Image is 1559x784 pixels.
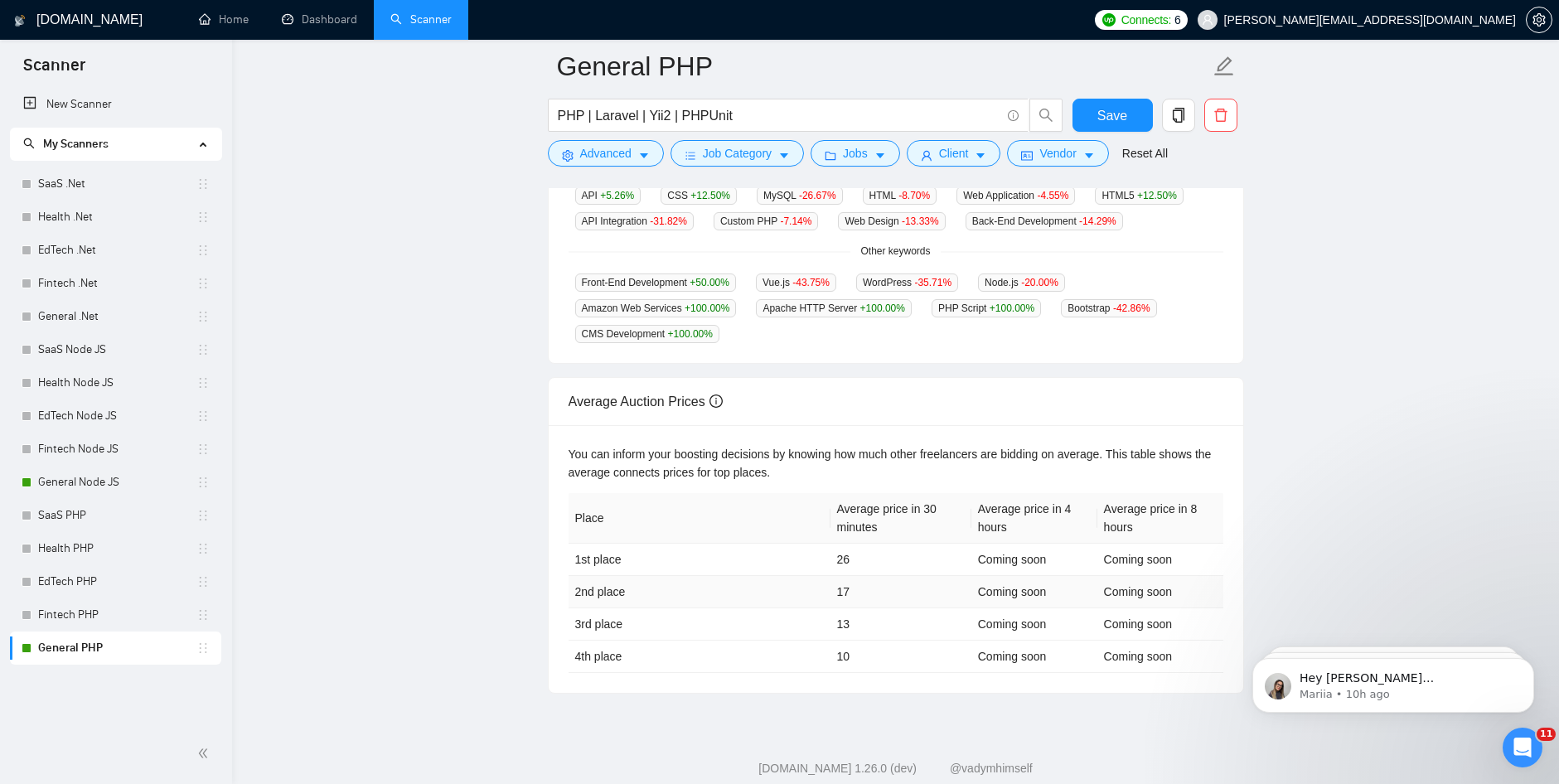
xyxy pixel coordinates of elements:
span: +50.00 % [690,277,729,288]
th: Average price in 8 hours [1097,493,1223,544]
li: General PHP [10,632,221,665]
td: 17 [830,576,971,608]
button: copy [1162,99,1195,132]
a: homeHome [199,12,249,27]
span: Other keywords [850,244,940,259]
li: Fintech PHP [10,598,221,632]
span: PHP Script [932,299,1041,317]
a: Fintech PHP [38,598,196,632]
span: holder [196,211,210,224]
span: 11 [1537,728,1556,741]
span: holder [196,277,210,290]
li: Fintech Node JS [10,433,221,466]
a: Fintech Node JS [38,433,196,466]
span: -7.14 % [780,215,811,227]
span: +12.50 % [690,190,730,201]
td: Coming soon [971,576,1097,608]
a: SaaS Node JS [38,333,196,366]
li: EdTech .Net [10,234,221,267]
span: 6 [1174,11,1181,29]
th: Average price in 30 minutes [830,493,971,544]
span: WordPress [856,273,958,292]
a: setting [1526,13,1552,27]
span: HTML [863,186,937,205]
input: Search Freelance Jobs... [558,105,1000,126]
th: Place [569,493,830,544]
span: info-circle [709,394,723,408]
span: holder [196,343,210,356]
span: Advanced [580,144,632,162]
td: 3rd place [569,608,830,641]
span: -8.70 % [898,190,930,201]
a: General PHP [38,632,196,665]
a: SaaS .Net [38,167,196,201]
span: Scanner [10,53,99,88]
td: Coming soon [1097,576,1223,608]
span: holder [196,542,210,555]
span: holder [196,509,210,522]
li: EdTech Node JS [10,399,221,433]
span: -35.71 % [914,277,951,288]
li: General .Net [10,300,221,333]
td: 4th place [569,641,830,673]
li: SaaS PHP [10,499,221,532]
span: info-circle [1008,110,1019,121]
li: SaaS Node JS [10,333,221,366]
a: dashboardDashboard [282,12,357,27]
a: SaaS PHP [38,499,196,532]
td: 10 [830,641,971,673]
span: Front-End Development [575,273,736,292]
span: Save [1097,105,1127,126]
li: Health .Net [10,201,221,234]
span: Connects: [1121,11,1171,29]
span: My Scanners [23,137,109,151]
span: Jobs [843,144,868,162]
span: Bootstrap [1061,299,1156,317]
span: HTML5 [1095,186,1183,205]
button: barsJob Categorycaret-down [671,140,804,167]
span: -4.55 % [1037,190,1068,201]
span: double-left [197,745,214,762]
li: New Scanner [10,88,221,121]
span: API [575,186,642,205]
span: Client [939,144,969,162]
li: SaaS .Net [10,167,221,201]
li: EdTech PHP [10,565,221,598]
span: caret-down [874,149,886,162]
span: +100.00 % [860,302,905,314]
a: General .Net [38,300,196,333]
span: Apache HTTP Server [756,299,912,317]
td: 2nd place [569,576,830,608]
a: Health PHP [38,532,196,565]
span: holder [196,244,210,257]
span: idcard [1021,149,1033,162]
span: search [1030,108,1062,123]
span: Amazon Web Services [575,299,737,317]
span: copy [1163,108,1194,123]
span: Web Application [956,186,1075,205]
span: user [1202,14,1213,26]
span: holder [196,409,210,423]
span: Job Category [703,144,772,162]
span: +12.50 % [1137,190,1177,201]
li: Health Node JS [10,366,221,399]
span: +100.00 % [685,302,729,314]
input: Scanner name... [557,46,1210,87]
span: +5.26 % [600,190,634,201]
span: edit [1213,56,1235,77]
button: settingAdvancedcaret-down [548,140,664,167]
button: delete [1204,99,1237,132]
button: folderJobscaret-down [811,140,900,167]
td: 13 [830,608,971,641]
a: searchScanner [390,12,452,27]
td: Coming soon [971,641,1097,673]
span: +100.00 % [990,302,1034,314]
td: Coming soon [971,608,1097,641]
span: holder [196,476,210,489]
td: 1st place [569,544,830,576]
span: holder [196,177,210,191]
